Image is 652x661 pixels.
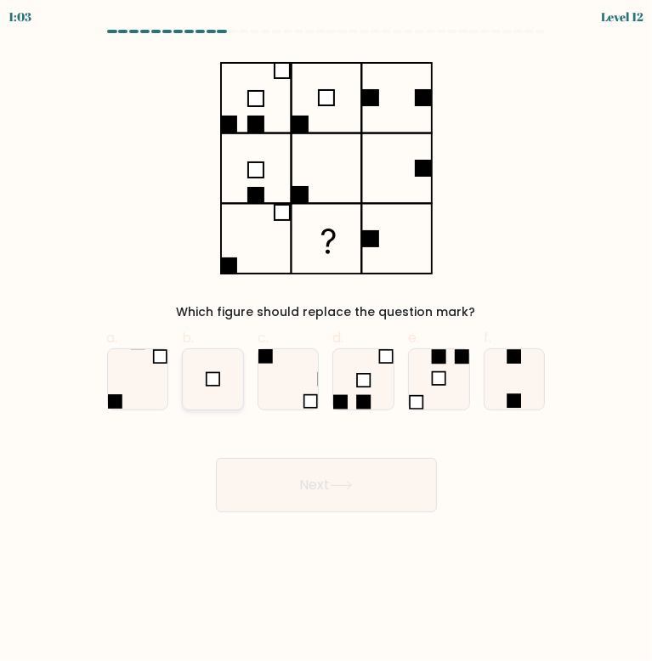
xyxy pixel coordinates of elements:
[104,303,549,321] div: Which figure should replace the question mark?
[182,328,194,347] span: b.
[107,328,118,347] span: a.
[408,328,419,347] span: e.
[332,328,343,347] span: d.
[258,328,269,347] span: c.
[216,458,437,512] button: Next
[601,8,643,25] div: Level 12
[484,328,491,347] span: f.
[9,8,31,25] div: 1:03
